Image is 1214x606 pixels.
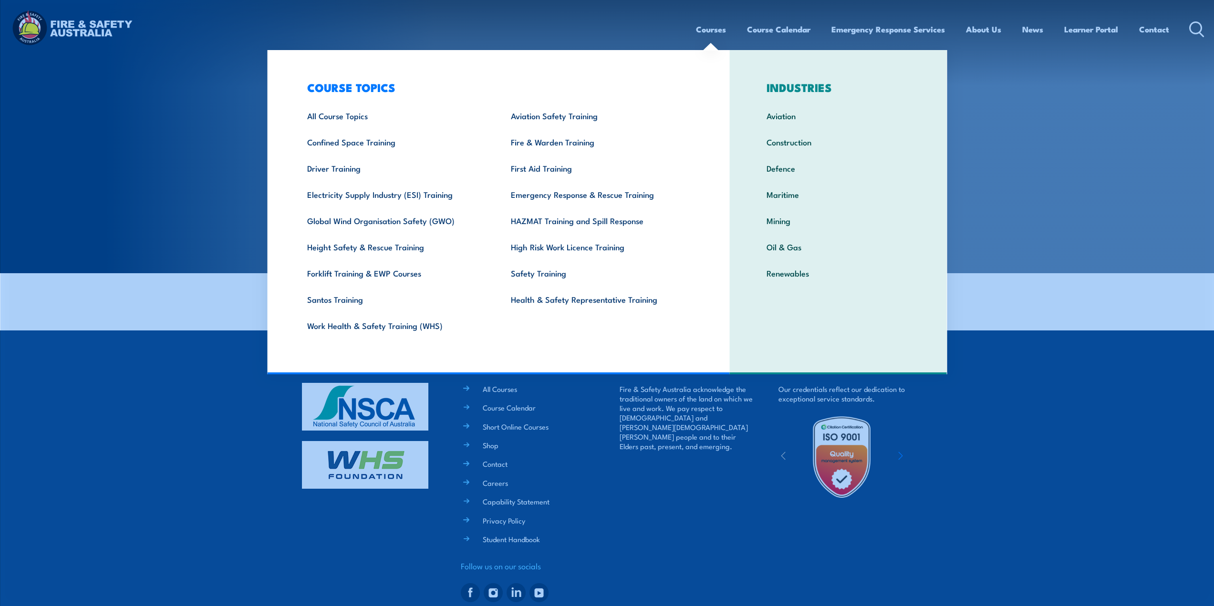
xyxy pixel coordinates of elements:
[292,312,496,339] a: Work Health & Safety Training (WHS)
[696,17,726,42] a: Courses
[752,103,925,129] a: Aviation
[496,234,700,260] a: High Risk Work Licence Training
[496,129,700,155] a: Fire & Warden Training
[461,559,594,573] h4: Follow us on our socials
[483,402,536,412] a: Course Calendar
[831,17,945,42] a: Emergency Response Services
[1022,17,1043,42] a: News
[752,155,925,181] a: Defence
[800,415,883,499] img: Untitled design (19)
[292,103,496,129] a: All Course Topics
[752,207,925,234] a: Mining
[496,103,700,129] a: Aviation Safety Training
[747,17,810,42] a: Course Calendar
[752,181,925,207] a: Maritime
[483,515,525,525] a: Privacy Policy
[496,207,700,234] a: HAZMAT Training and Spill Response
[752,260,925,286] a: Renewables
[483,384,517,394] a: All Courses
[302,441,428,489] img: whs-logo-footer
[292,286,496,312] a: Santos Training
[292,181,496,207] a: Electricity Supply Industry (ESI) Training
[483,459,508,469] a: Contact
[483,496,550,506] a: Capability Statement
[483,421,549,431] a: Short Online Courses
[483,534,540,544] a: Student Handbook
[496,286,700,312] a: Health & Safety Representative Training
[620,384,753,451] p: Fire & Safety Australia acknowledge the traditional owners of the land on which we live and work....
[292,155,496,181] a: Driver Training
[302,383,428,431] img: nsca-logo-footer
[292,207,496,234] a: Global Wind Organisation Safety (GWO)
[292,81,700,94] h3: COURSE TOPICS
[752,81,925,94] h3: INDUSTRIES
[966,17,1001,42] a: About Us
[483,440,498,450] a: Shop
[496,260,700,286] a: Safety Training
[1064,17,1118,42] a: Learner Portal
[483,478,508,488] a: Careers
[884,441,967,473] img: ewpa-logo
[292,260,496,286] a: Forklift Training & EWP Courses
[1139,17,1169,42] a: Contact
[496,181,700,207] a: Emergency Response & Rescue Training
[496,155,700,181] a: First Aid Training
[292,234,496,260] a: Height Safety & Rescue Training
[752,129,925,155] a: Construction
[292,129,496,155] a: Confined Space Training
[778,384,912,403] p: Our credentials reflect our dedication to exceptional service standards.
[752,234,925,260] a: Oil & Gas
